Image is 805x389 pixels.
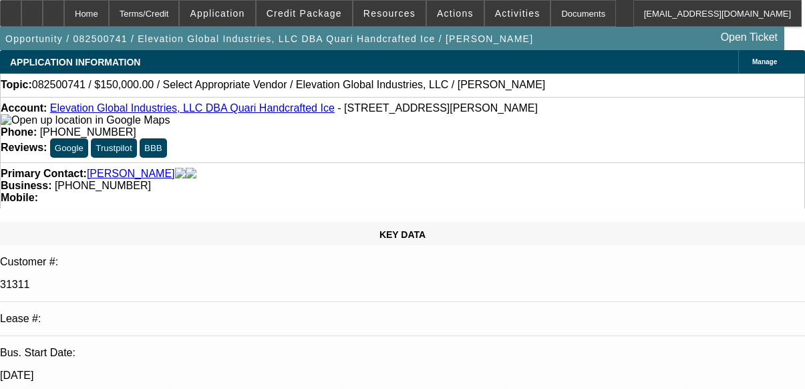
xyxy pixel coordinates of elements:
a: Elevation Global Industries, LLC DBA Quari Handcrafted Ice [50,102,335,114]
img: linkedin-icon.png [186,168,196,180]
button: Application [180,1,255,26]
span: Resources [363,8,416,19]
strong: Business: [1,180,51,191]
strong: Account: [1,102,47,114]
span: 082500741 / $150,000.00 / Select Appropriate Vendor / Elevation Global Industries, LLC / [PERSON_... [32,79,545,91]
img: facebook-icon.png [175,168,186,180]
button: BBB [140,138,167,158]
a: [PERSON_NAME] [87,168,175,180]
span: Manage [752,58,777,66]
a: View Google Maps [1,114,170,126]
button: Activities [485,1,550,26]
strong: Primary Contact: [1,168,87,180]
span: Opportunity / 082500741 / Elevation Global Industries, LLC DBA Quari Handcrafted Ice / [PERSON_NAME] [5,33,533,44]
span: [PHONE_NUMBER] [55,180,151,191]
button: Trustpilot [91,138,136,158]
span: - [STREET_ADDRESS][PERSON_NAME] [337,102,538,114]
span: APPLICATION INFORMATION [10,57,140,68]
span: Credit Package [267,8,342,19]
span: KEY DATA [379,229,426,240]
a: Open Ticket [715,26,783,49]
strong: Phone: [1,126,37,138]
strong: Topic: [1,79,32,91]
button: Actions [427,1,484,26]
strong: Reviews: [1,142,47,153]
span: Application [190,8,245,19]
img: Open up location in Google Maps [1,114,170,126]
button: Resources [353,1,426,26]
button: Credit Package [257,1,352,26]
span: [PHONE_NUMBER] [40,126,136,138]
button: Google [50,138,88,158]
strong: Mobile: [1,192,38,203]
span: Actions [437,8,474,19]
span: Activities [495,8,540,19]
